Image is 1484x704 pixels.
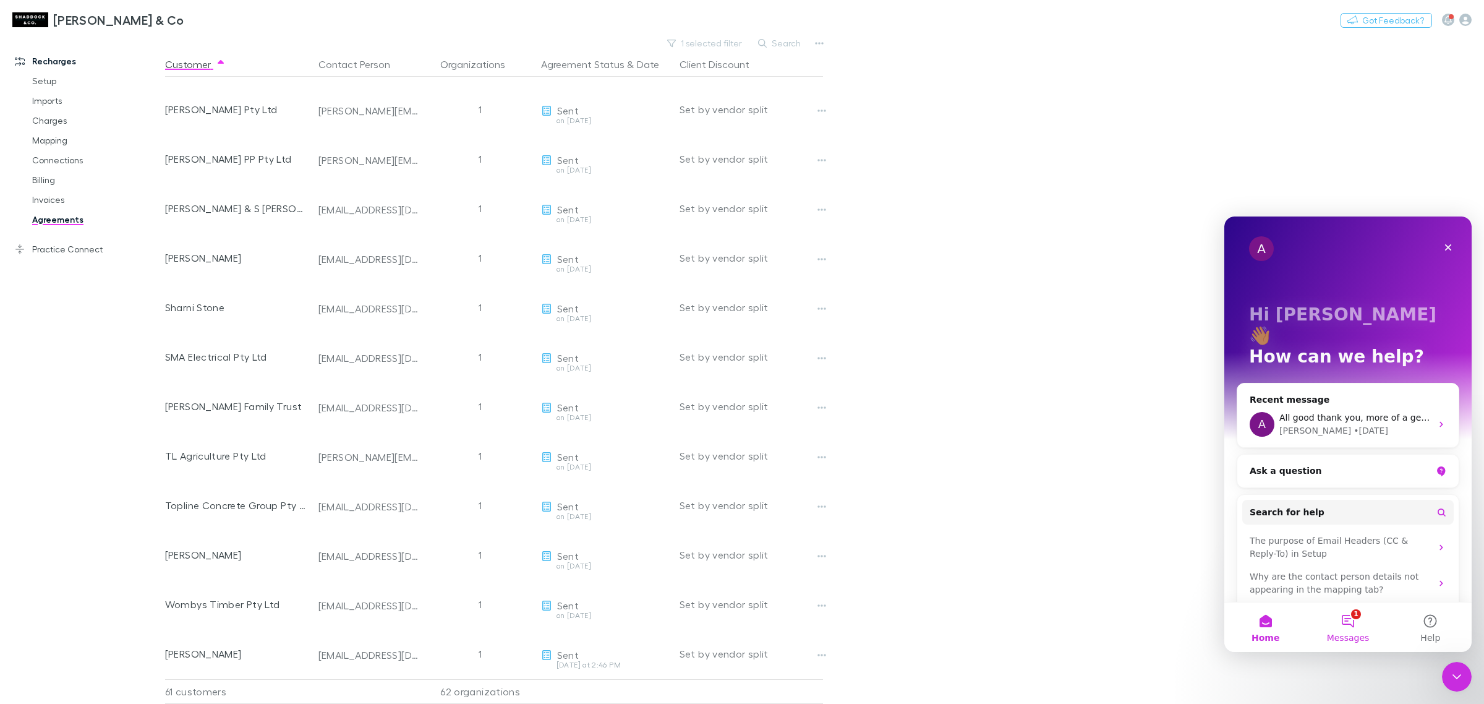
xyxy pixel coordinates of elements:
[1224,217,1472,652] iframe: Intercom live chat
[425,233,536,283] div: 1
[440,52,520,77] button: Organizations
[541,513,670,520] div: on [DATE]
[318,599,420,612] div: [EMAIL_ADDRESS][DOMAIN_NAME]
[680,283,823,332] div: Set by vendor split
[425,332,536,382] div: 1
[557,500,579,512] span: Sent
[541,364,670,372] div: on [DATE]
[165,134,309,184] div: [PERSON_NAME] PP Pty Ltd
[541,463,670,471] div: on [DATE]
[165,431,309,481] div: TL Agriculture Pty Ltd
[637,52,659,77] button: Date
[1442,662,1472,692] iframe: Intercom live chat
[425,283,536,332] div: 1
[557,451,579,463] span: Sent
[165,481,309,530] div: Topline Concrete Group Pty Ltd
[541,562,670,570] div: on [DATE]
[318,303,420,315] div: [EMAIL_ADDRESS][DOMAIN_NAME]
[20,210,174,230] a: Agreements
[318,154,420,166] div: [PERSON_NAME][EMAIL_ADDRESS][DOMAIN_NAME]
[165,184,309,233] div: [PERSON_NAME] & S [PERSON_NAME]
[425,85,536,134] div: 1
[5,5,192,35] a: [PERSON_NAME] & Co
[53,12,184,27] h3: [PERSON_NAME] & Co
[20,91,174,111] a: Imports
[165,332,309,382] div: SMA Electrical Pty Ltd
[25,354,207,380] div: Why are the contact person details not appearing in the mapping tab?
[12,12,48,27] img: Shaddock & Co's Logo
[541,661,670,669] div: [DATE] at 2:46 PM
[541,117,670,124] div: on [DATE]
[165,679,313,704] div: 61 customers
[318,105,420,117] div: [PERSON_NAME][EMAIL_ADDRESS][DOMAIN_NAME]
[557,599,579,611] span: Sent
[680,629,823,679] div: Set by vendor split
[165,386,247,436] button: Help
[541,612,670,619] div: on [DATE]
[425,431,536,481] div: 1
[25,290,100,303] span: Search for help
[541,315,670,322] div: on [DATE]
[680,332,823,382] div: Set by vendor split
[18,313,229,349] div: The purpose of Email Headers (CC & Reply-To) in Setup
[557,105,579,116] span: Sent
[165,283,309,332] div: Sharni Stone
[2,51,174,71] a: Recharges
[541,166,670,174] div: on [DATE]
[541,265,670,273] div: on [DATE]
[165,85,309,134] div: [PERSON_NAME] Pty Ltd
[557,253,579,265] span: Sent
[318,451,420,463] div: [PERSON_NAME][EMAIL_ADDRESS][DOMAIN_NAME]
[20,131,174,150] a: Mapping
[196,417,216,426] span: Help
[165,233,309,283] div: [PERSON_NAME]
[541,52,670,77] div: &
[541,414,670,421] div: on [DATE]
[213,20,235,42] div: Close
[20,71,174,91] a: Setup
[425,530,536,580] div: 1
[557,401,579,413] span: Sent
[18,283,229,308] button: Search for help
[55,196,266,206] span: All good thank you, more of a general question!!
[165,530,309,580] div: [PERSON_NAME]
[318,52,405,77] button: Contact Person
[318,352,420,364] div: [EMAIL_ADDRESS][DOMAIN_NAME]
[2,239,174,259] a: Practice Connect
[680,481,823,530] div: Set by vendor split
[557,154,579,166] span: Sent
[661,36,749,51] button: 1 selected filter
[55,208,127,221] div: [PERSON_NAME]
[680,580,823,629] div: Set by vendor split
[425,679,536,704] div: 62 organizations
[680,431,823,481] div: Set by vendor split
[557,550,579,562] span: Sent
[165,52,226,77] button: Customer
[680,233,823,283] div: Set by vendor split
[680,52,764,77] button: Client Discount
[165,580,309,629] div: Wombys Timber Pty Ltd
[557,204,579,215] span: Sent
[103,417,145,426] span: Messages
[25,248,207,261] div: Ask a question
[318,253,420,265] div: [EMAIL_ADDRESS][DOMAIN_NAME]
[557,352,579,364] span: Sent
[318,500,420,513] div: [EMAIL_ADDRESS][DOMAIN_NAME]
[752,36,808,51] button: Search
[680,382,823,431] div: Set by vendor split
[425,184,536,233] div: 1
[25,318,207,344] div: The purpose of Email Headers (CC & Reply-To) in Setup
[20,111,174,131] a: Charges
[557,303,579,314] span: Sent
[425,382,536,431] div: 1
[541,52,625,77] button: Agreement Status
[1341,13,1432,28] button: Got Feedback?
[425,629,536,679] div: 1
[680,85,823,134] div: Set by vendor split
